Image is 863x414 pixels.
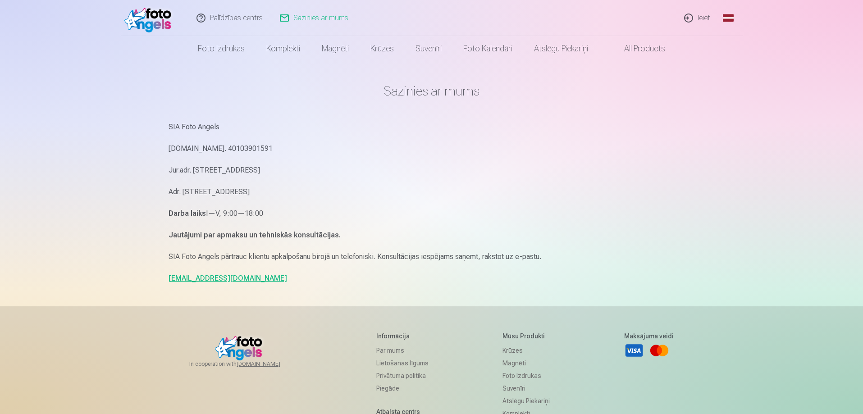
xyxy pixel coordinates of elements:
[376,332,429,341] h5: Informācija
[124,4,176,32] img: /fa1
[624,341,644,360] a: Visa
[405,36,452,61] a: Suvenīri
[237,360,302,368] a: [DOMAIN_NAME]
[376,357,429,369] a: Lietošanas līgums
[649,341,669,360] a: Mastercard
[502,369,550,382] a: Foto izdrukas
[502,395,550,407] a: Atslēgu piekariņi
[502,344,550,357] a: Krūzes
[169,83,695,99] h1: Sazinies ar mums
[169,121,695,133] p: SIA Foto Angels
[502,382,550,395] a: Suvenīri
[169,250,695,263] p: SIA Foto Angels pārtrauc klientu apkalpošanu birojā un telefoniski. Konsultācijas iespējams saņem...
[169,186,695,198] p: Adr. [STREET_ADDRESS]
[376,382,429,395] a: Piegāde
[502,357,550,369] a: Magnēti
[311,36,360,61] a: Magnēti
[169,207,695,220] p: I—V, 9:00—18:00
[169,209,206,218] strong: Darba laiks
[360,36,405,61] a: Krūzes
[169,274,287,282] a: [EMAIL_ADDRESS][DOMAIN_NAME]
[169,231,341,239] strong: Jautājumi par apmaksu un tehniskās konsultācijas.
[624,332,674,341] h5: Maksājuma veidi
[523,36,599,61] a: Atslēgu piekariņi
[187,36,256,61] a: Foto izdrukas
[502,332,550,341] h5: Mūsu produkti
[376,369,429,382] a: Privātuma politika
[376,344,429,357] a: Par mums
[169,142,695,155] p: [DOMAIN_NAME]. 40103901591
[189,360,302,368] span: In cooperation with
[256,36,311,61] a: Komplekti
[452,36,523,61] a: Foto kalendāri
[169,164,695,177] p: Jur.adr. [STREET_ADDRESS]
[599,36,676,61] a: All products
